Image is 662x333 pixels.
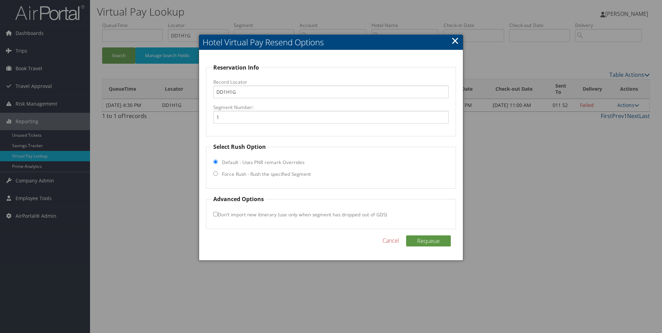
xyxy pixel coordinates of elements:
legend: Select Rush Option [212,143,267,151]
h2: Hotel Virtual Pay Resend Options [199,35,463,50]
label: Segment Number: [213,104,449,111]
button: Requeue [406,235,451,246]
legend: Reservation Info [212,63,260,72]
legend: Advanced Options [212,195,265,203]
label: Record Locator [213,79,449,85]
a: Cancel [383,236,399,245]
input: Don't import new itinerary (use only when segment has dropped out of GDS) [213,212,218,216]
label: Default - Uses PNR remark Overrides [222,159,304,166]
label: Don't import new itinerary (use only when segment has dropped out of GDS) [213,208,387,221]
label: Force Rush - Rush the specified Segment [222,171,311,178]
a: Close [451,34,459,47]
